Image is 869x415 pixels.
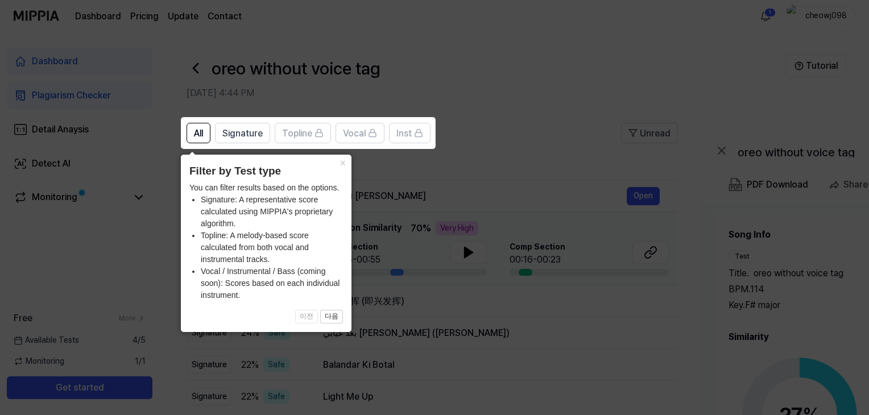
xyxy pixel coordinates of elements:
span: Signature [222,127,263,140]
span: Topline [282,127,312,140]
button: Inst [389,123,431,143]
div: You can filter results based on the options. [189,182,343,301]
button: Signature [215,123,270,143]
li: Vocal / Instrumental / Bass (coming soon): Scores based on each individual instrument. [201,265,343,301]
span: Vocal [343,127,366,140]
button: All [187,123,210,143]
button: Vocal [336,123,384,143]
button: Close [333,155,351,171]
span: Inst [396,127,412,140]
li: Signature: A representative score calculated using MIPPIA's proprietary algorithm. [201,194,343,230]
button: Topline [275,123,331,143]
button: 다음 [320,310,343,323]
span: All [194,127,203,140]
li: Topline: A melody-based score calculated from both vocal and instrumental tracks. [201,230,343,265]
header: Filter by Test type [189,163,343,180]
